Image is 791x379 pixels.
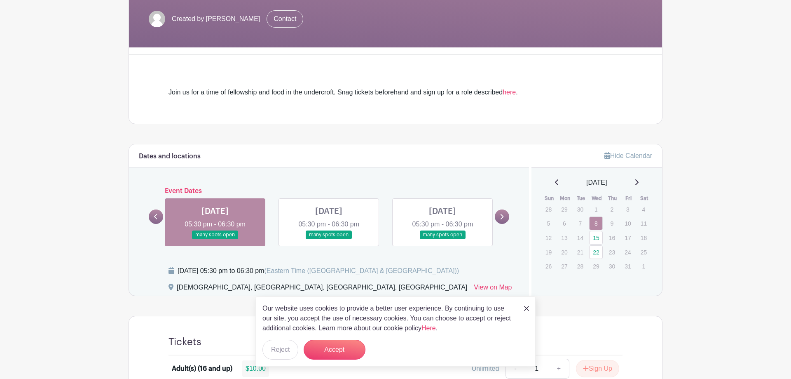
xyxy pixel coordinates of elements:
p: 13 [557,231,571,244]
h6: Event Dates [163,187,495,195]
p: 16 [605,231,619,244]
th: Tue [573,194,589,202]
span: Created by [PERSON_NAME] [172,14,260,24]
span: [DATE] [586,178,607,188]
p: 7 [573,217,587,230]
th: Mon [557,194,573,202]
p: 25 [637,246,651,259]
p: 24 [621,246,634,259]
button: Reject [262,340,298,360]
p: 1 [589,203,603,216]
a: 15 [589,231,603,245]
p: 30 [605,260,619,273]
p: 20 [557,246,571,259]
span: (Eastern Time ([GEOGRAPHIC_DATA] & [GEOGRAPHIC_DATA])) [264,267,459,274]
h6: Dates and locations [139,153,201,160]
p: 30 [573,203,587,216]
div: $10.00 [242,360,269,377]
th: Sat [637,194,653,202]
div: Join us for a time of fellowship and food in the undercroft. Snag tickets beforehand and sign up ... [168,87,623,97]
p: 17 [621,231,634,244]
p: 14 [573,231,587,244]
p: 18 [637,231,651,244]
p: 11 [637,217,651,230]
p: 31 [621,260,634,273]
a: Contact [267,10,303,28]
p: 28 [573,260,587,273]
a: 8 [589,217,603,230]
img: close_button-5f87c8562297e5c2d7936805f587ecaba9071eb48480494691a3f1689db116b3.svg [524,306,529,311]
p: 29 [557,203,571,216]
p: 3 [621,203,634,216]
p: Our website uses cookies to provide a better user experience. By continuing to use our site, you ... [262,304,515,333]
a: here [503,89,516,96]
th: Thu [605,194,621,202]
div: Unlimited [472,364,499,374]
h4: Tickets [168,336,201,348]
a: - [505,359,524,379]
div: Adult(s) (16 and up) [172,364,232,374]
a: + [549,359,569,379]
a: View on Map [474,282,512,296]
p: 2 [605,203,619,216]
p: 29 [589,260,603,273]
p: 21 [573,246,587,259]
p: 10 [621,217,634,230]
button: Accept [304,340,365,360]
img: default-ce2991bfa6775e67f084385cd625a349d9dcbb7a52a09fb2fda1e96e2d18dcdb.png [149,11,165,27]
p: 19 [542,246,555,259]
p: 23 [605,246,619,259]
a: 22 [589,245,603,259]
p: 4 [637,203,651,216]
a: Hide Calendar [604,152,652,159]
p: 28 [542,203,555,216]
p: 27 [557,260,571,273]
button: Sign Up [576,360,619,377]
p: 1 [637,260,651,273]
p: 26 [542,260,555,273]
p: 9 [605,217,619,230]
th: Fri [620,194,637,202]
p: 12 [542,231,555,244]
a: Here [421,325,436,332]
p: 6 [557,217,571,230]
div: [DATE] 05:30 pm to 06:30 pm [178,266,459,276]
th: Wed [589,194,605,202]
p: 5 [542,217,555,230]
th: Sun [541,194,557,202]
div: [DEMOGRAPHIC_DATA], [GEOGRAPHIC_DATA], [GEOGRAPHIC_DATA], [GEOGRAPHIC_DATA] [177,282,467,296]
